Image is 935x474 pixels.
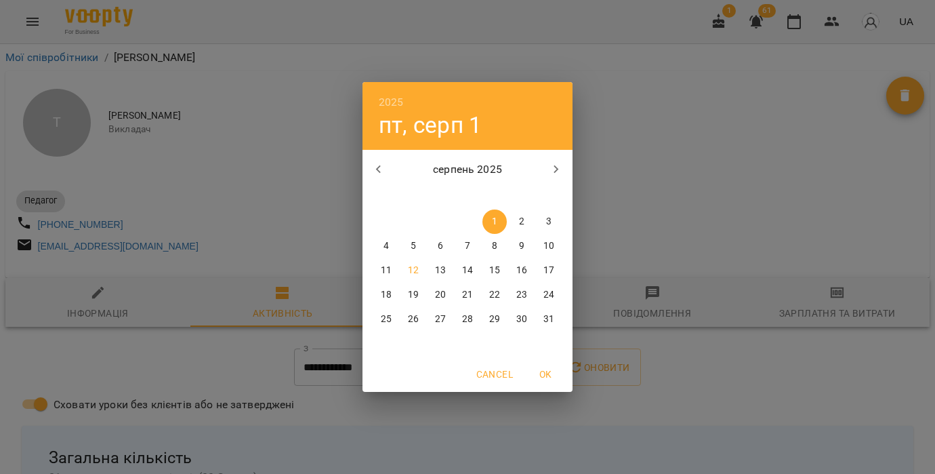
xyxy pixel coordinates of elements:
button: 21 [455,283,480,307]
button: 20 [428,283,453,307]
button: OK [524,362,567,387]
p: 12 [408,264,419,277]
button: 25 [374,307,398,332]
p: 26 [408,313,419,326]
button: 5 [401,234,425,258]
button: 14 [455,258,480,283]
p: 8 [492,239,497,253]
button: 2 [510,210,534,234]
p: 2 [519,215,524,229]
button: 26 [401,307,425,332]
button: 10 [537,234,561,258]
p: 19 [408,288,419,302]
p: 29 [489,313,500,326]
p: 21 [462,288,473,302]
button: 23 [510,283,534,307]
p: 28 [462,313,473,326]
p: 1 [492,215,497,229]
button: пт, серп 1 [379,111,482,139]
button: 15 [482,258,507,283]
span: ср [428,189,453,203]
button: 6 [428,234,453,258]
p: серпень 2025 [395,161,541,178]
p: 4 [383,239,389,253]
p: 15 [489,264,500,277]
p: 18 [381,288,392,302]
button: 19 [401,283,425,307]
span: пт [482,189,507,203]
p: 11 [381,264,392,277]
button: 8 [482,234,507,258]
p: 10 [543,239,554,253]
button: 31 [537,307,561,332]
span: Cancel [476,366,513,382]
button: 7 [455,234,480,258]
button: Cancel [471,362,518,387]
p: 3 [546,215,552,229]
button: 16 [510,258,534,283]
span: вт [401,189,425,203]
span: пн [374,189,398,203]
p: 9 [519,239,524,253]
p: 6 [438,239,443,253]
p: 22 [489,288,500,302]
button: 12 [401,258,425,283]
span: сб [510,189,534,203]
span: чт [455,189,480,203]
p: 24 [543,288,554,302]
p: 16 [516,264,527,277]
button: 29 [482,307,507,332]
button: 28 [455,307,480,332]
p: 31 [543,313,554,326]
button: 1 [482,210,507,234]
p: 23 [516,288,527,302]
p: 5 [411,239,416,253]
p: 7 [465,239,470,253]
button: 30 [510,307,534,332]
button: 13 [428,258,453,283]
p: 17 [543,264,554,277]
button: 11 [374,258,398,283]
button: 4 [374,234,398,258]
span: нд [537,189,561,203]
p: 13 [435,264,446,277]
button: 17 [537,258,561,283]
p: 27 [435,313,446,326]
button: 27 [428,307,453,332]
button: 3 [537,210,561,234]
p: 14 [462,264,473,277]
button: 18 [374,283,398,307]
p: 20 [435,288,446,302]
button: 2025 [379,93,404,112]
button: 9 [510,234,534,258]
button: 24 [537,283,561,307]
p: 25 [381,313,392,326]
span: OK [529,366,562,382]
button: 22 [482,283,507,307]
p: 30 [516,313,527,326]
